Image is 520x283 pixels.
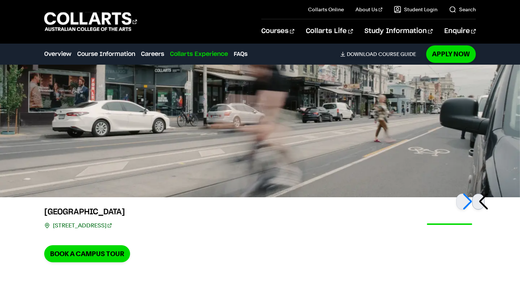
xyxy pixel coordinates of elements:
[44,50,71,58] a: Overview
[170,50,228,58] a: Collarts Experience
[340,51,422,57] a: DownloadCourse Guide
[308,6,344,13] a: Collarts Online
[141,50,164,58] a: Careers
[44,206,130,218] h3: [GEOGRAPHIC_DATA]
[306,19,353,43] a: Collarts Life
[355,6,382,13] a: About Us
[53,221,112,231] a: [STREET_ADDRESS]
[365,19,433,43] a: Study Information
[426,45,476,62] a: Apply Now
[44,11,137,32] div: Go to homepage
[261,19,294,43] a: Courses
[77,50,135,58] a: Course Information
[44,245,130,262] a: Book a Campus Tour
[347,51,377,57] span: Download
[449,6,476,13] a: Search
[394,6,437,13] a: Student Login
[234,50,247,58] a: FAQs
[444,19,476,43] a: Enquire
